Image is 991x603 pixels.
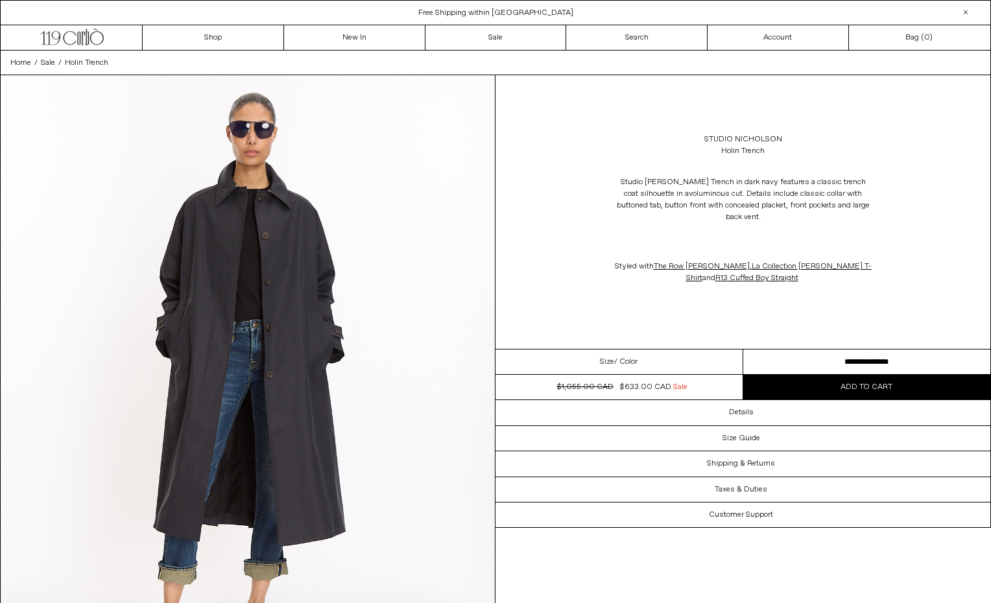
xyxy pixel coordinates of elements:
[686,261,872,283] a: La Collection [PERSON_NAME] T-Shirt
[743,375,991,399] button: Add to cart
[34,57,38,69] span: /
[722,434,760,443] h3: Size Guide
[41,57,55,69] a: Sale
[65,58,108,68] span: Holin Trench
[425,25,567,50] a: Sale
[704,134,782,145] a: Studio Nicholson
[715,273,798,283] span: R13 Cuffed Boy Straight
[849,25,990,50] a: Bag ()
[721,145,765,157] div: Holin Trench
[614,170,873,230] p: Studio [PERSON_NAME] Trench in dark navy features a classic trench coat silhouette in a
[924,32,929,43] span: 0
[418,8,573,18] a: Free Shipping within [GEOGRAPHIC_DATA]
[715,273,800,283] a: R13 Cuffed Boy Straight
[284,25,425,50] a: New In
[924,32,933,43] span: )
[707,459,775,468] h3: Shipping & Returns
[557,382,614,392] s: $1,055.00 CAD
[620,382,671,392] span: $633.00 CAD
[708,25,849,50] a: Account
[617,189,870,222] span: voluminous cut. Details include classic collar with buttoned tab, button front with concealed pla...
[673,381,687,393] span: Sale
[65,57,108,69] a: Holin Trench
[654,261,750,272] a: The Row [PERSON_NAME]
[566,25,708,50] a: Search
[10,57,31,69] a: Home
[10,58,31,68] span: Home
[143,25,284,50] a: Shop
[600,356,614,368] span: Size
[41,58,55,68] span: Sale
[615,261,872,283] span: Styled with , and
[614,356,638,368] span: / Color
[729,408,754,417] h3: Details
[715,485,767,494] h3: Taxes & Duties
[841,382,892,392] span: Add to cart
[709,510,773,519] h3: Customer Support
[58,57,62,69] span: /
